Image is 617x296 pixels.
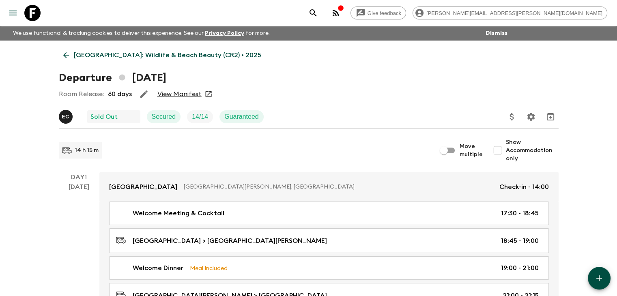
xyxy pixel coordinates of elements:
[460,142,483,159] span: Move multiple
[305,5,321,21] button: search adventures
[109,256,549,280] a: Welcome DinnerMeal Included19:00 - 21:00
[59,172,99,182] p: Day 1
[90,112,118,122] p: Sold Out
[184,183,493,191] p: [GEOGRAPHIC_DATA][PERSON_NAME], [GEOGRAPHIC_DATA]
[109,202,549,225] a: Welcome Meeting & Cocktail17:30 - 18:45
[133,208,224,218] p: Welcome Meeting & Cocktail
[484,28,510,39] button: Dismiss
[523,109,539,125] button: Settings
[190,264,228,272] p: Meal Included
[157,90,202,98] a: View Manifest
[109,228,549,253] a: [GEOGRAPHIC_DATA] > [GEOGRAPHIC_DATA][PERSON_NAME]18:45 - 19:00
[350,6,406,19] a: Give feedback
[59,112,74,119] span: Eduardo Caravaca
[499,182,549,192] p: Check-in - 14:00
[74,50,261,60] p: [GEOGRAPHIC_DATA]: Wildlife & Beach Beauty (CR2) • 2025
[99,172,559,202] a: [GEOGRAPHIC_DATA][GEOGRAPHIC_DATA][PERSON_NAME], [GEOGRAPHIC_DATA]Check-in - 14:00
[59,110,74,124] button: EC
[59,89,104,99] p: Room Release:
[504,109,520,125] button: Update Price, Early Bird Discount and Costs
[5,5,21,21] button: menu
[75,146,99,154] p: 14 h 15 m
[363,10,406,16] span: Give feedback
[224,112,259,122] p: Guaranteed
[413,6,607,19] div: [PERSON_NAME][EMAIL_ADDRESS][PERSON_NAME][DOMAIN_NAME]
[108,89,132,99] p: 60 days
[59,47,266,63] a: [GEOGRAPHIC_DATA]: Wildlife & Beach Beauty (CR2) • 2025
[205,30,244,36] a: Privacy Policy
[10,26,273,41] p: We use functional & tracking cookies to deliver this experience. See our for more.
[152,112,176,122] p: Secured
[62,114,69,120] p: E C
[133,236,327,246] p: [GEOGRAPHIC_DATA] > [GEOGRAPHIC_DATA][PERSON_NAME]
[501,263,539,273] p: 19:00 - 21:00
[501,236,539,246] p: 18:45 - 19:00
[147,110,181,123] div: Secured
[109,182,177,192] p: [GEOGRAPHIC_DATA]
[542,109,559,125] button: Archive (Completed, Cancelled or Unsynced Departures only)
[506,138,559,163] span: Show Accommodation only
[187,110,213,123] div: Trip Fill
[422,10,607,16] span: [PERSON_NAME][EMAIL_ADDRESS][PERSON_NAME][DOMAIN_NAME]
[192,112,208,122] p: 14 / 14
[501,208,539,218] p: 17:30 - 18:45
[133,263,183,273] p: Welcome Dinner
[59,70,166,86] h1: Departure [DATE]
